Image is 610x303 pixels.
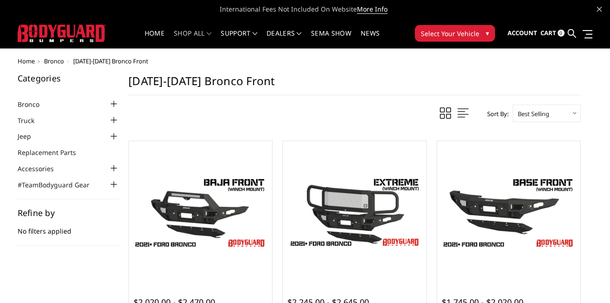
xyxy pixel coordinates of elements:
span: ▾ [486,28,489,38]
a: Freedom Series - Bronco Base Front Bumper Bronco Base Front (winch mount) [439,143,578,282]
span: Cart [540,29,556,37]
a: Truck [18,116,46,125]
a: shop all [174,30,211,48]
a: Home [18,57,35,65]
a: SEMA Show [311,30,351,48]
label: Sort By: [482,107,508,121]
a: News [361,30,380,48]
a: Bronco [18,99,51,109]
a: Dealers [267,30,302,48]
a: Account [508,21,537,46]
a: Accessories [18,164,65,173]
a: Bronco [44,57,64,65]
a: #TeamBodyguard Gear [18,180,101,190]
h1: [DATE]-[DATE] Bronco Front [128,74,581,95]
a: Support [221,30,257,48]
span: Select Your Vehicle [421,29,479,38]
h5: Categories [18,74,120,82]
a: Cart 0 [540,21,565,46]
button: Select Your Vehicle [415,25,495,42]
a: Bodyguard Ford Bronco Bronco Baja Front (winch mount) [131,143,270,282]
h5: Refine by [18,209,120,217]
a: Bronco Extreme Front (winch mount) Bronco Extreme Front (winch mount) [285,143,424,282]
a: Home [145,30,165,48]
a: Replacement Parts [18,148,88,157]
a: More Info [357,5,388,14]
span: 0 [558,30,565,37]
img: BODYGUARD BUMPERS [18,25,106,42]
div: No filters applied [18,209,120,246]
a: Jeep [18,131,43,141]
span: [DATE]-[DATE] Bronco Front [73,57,148,65]
span: Account [508,29,537,37]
